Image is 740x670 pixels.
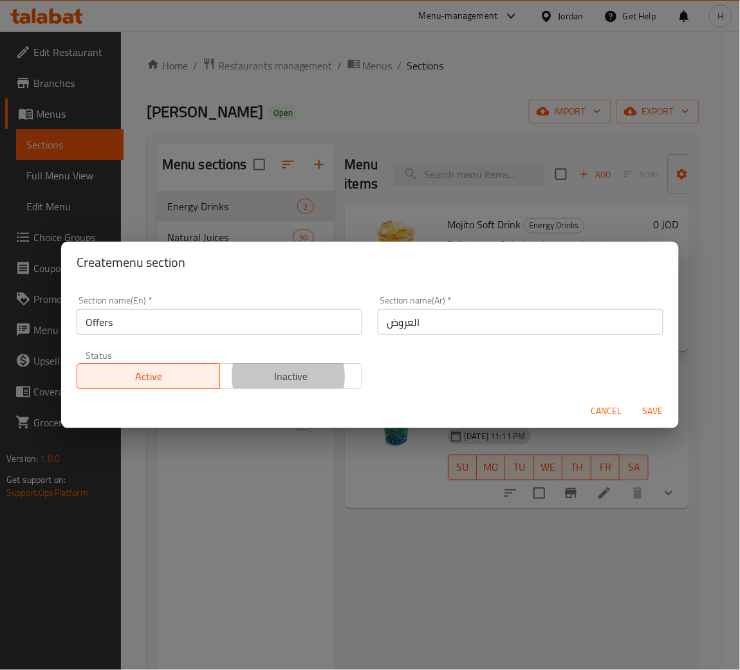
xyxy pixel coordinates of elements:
[77,363,220,389] button: Active
[82,367,215,386] span: Active
[591,403,622,419] span: Cancel
[225,367,358,386] span: Inactive
[77,252,663,273] h2: Create menu section
[219,363,363,389] button: Inactive
[586,399,627,423] button: Cancel
[77,309,362,335] input: Please enter section name(en)
[638,403,669,419] span: Save
[378,309,663,335] input: Please enter section name(ar)
[633,399,674,423] button: Save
